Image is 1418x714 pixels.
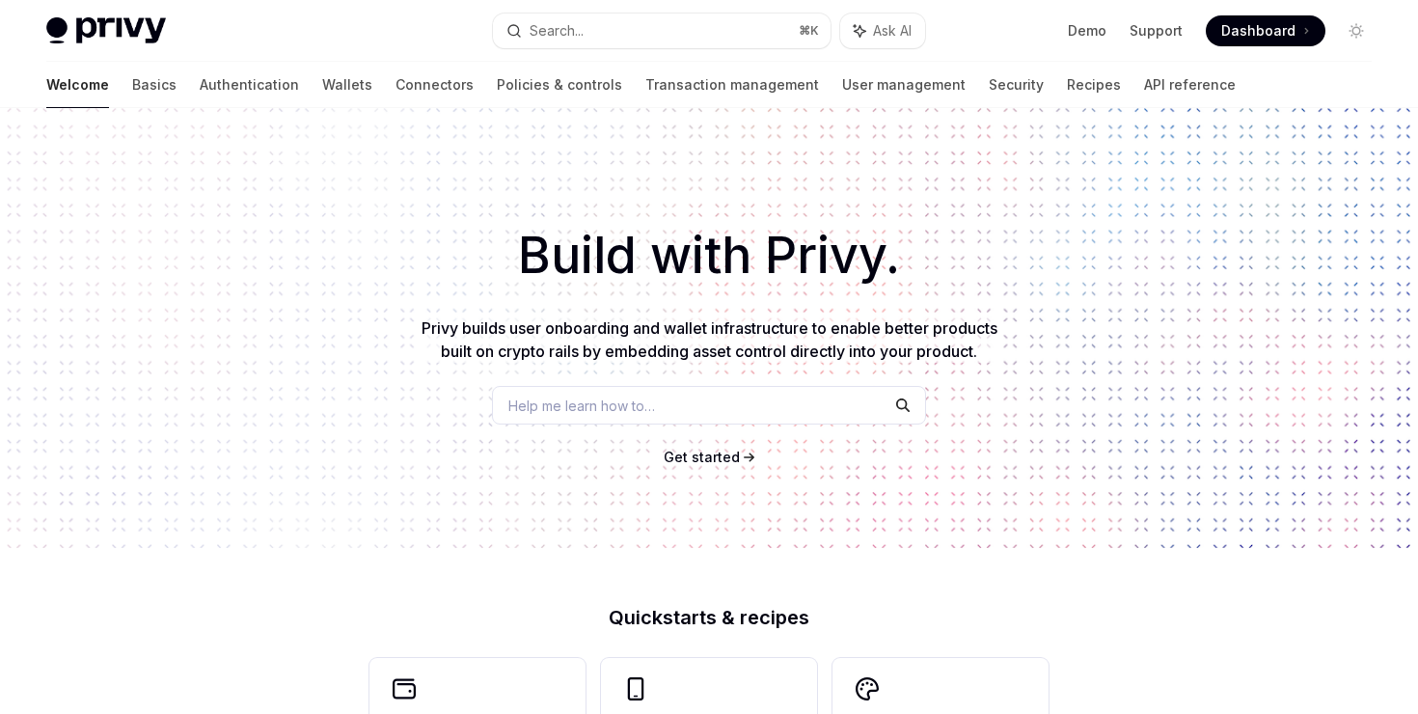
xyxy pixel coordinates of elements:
a: User management [842,62,966,108]
a: Get started [664,448,740,467]
a: Demo [1068,21,1106,41]
a: Policies & controls [497,62,622,108]
button: Search...⌘K [493,14,830,48]
a: Support [1130,21,1183,41]
a: Dashboard [1206,15,1325,46]
span: Privy builds user onboarding and wallet infrastructure to enable better products built on crypto ... [422,318,997,361]
a: Transaction management [645,62,819,108]
h2: Quickstarts & recipes [369,608,1049,627]
h1: Build with Privy. [31,218,1387,293]
span: ⌘ K [799,23,819,39]
div: Search... [530,19,584,42]
a: Authentication [200,62,299,108]
a: API reference [1144,62,1236,108]
a: Connectors [395,62,474,108]
a: Wallets [322,62,372,108]
a: Basics [132,62,177,108]
img: light logo [46,17,166,44]
span: Ask AI [873,21,912,41]
button: Toggle dark mode [1341,15,1372,46]
a: Welcome [46,62,109,108]
span: Help me learn how to… [508,396,655,416]
a: Recipes [1067,62,1121,108]
a: Security [989,62,1044,108]
span: Dashboard [1221,21,1295,41]
button: Ask AI [840,14,925,48]
span: Get started [664,449,740,465]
